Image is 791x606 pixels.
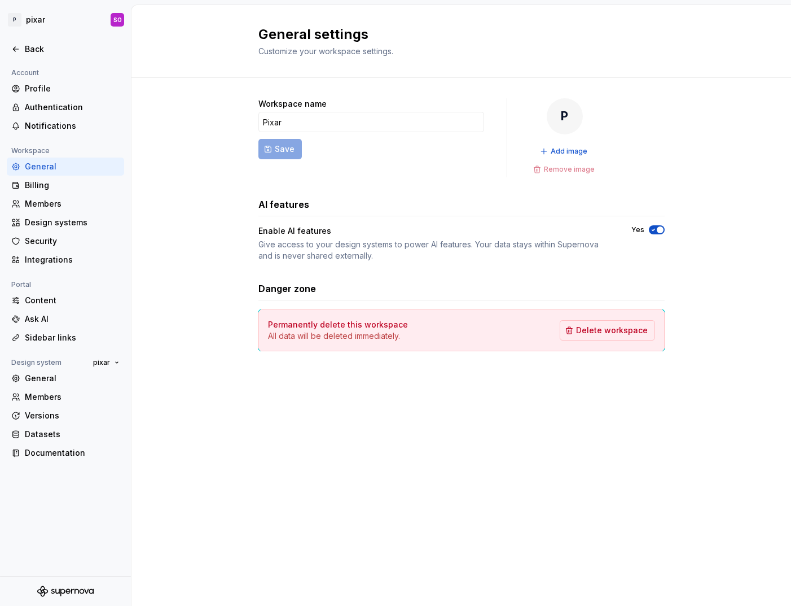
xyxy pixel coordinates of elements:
[113,15,122,24] div: SO
[631,225,644,234] label: Yes
[258,239,611,261] div: Give access to your design systems to power AI features. Your data stays within Supernova and is ...
[7,80,124,98] a: Profile
[25,410,120,421] div: Versions
[25,102,120,113] div: Authentication
[560,320,655,341] button: Delete workspace
[7,144,54,158] div: Workspace
[7,444,124,462] a: Documentation
[7,176,124,194] a: Billing
[7,407,124,425] a: Versions
[7,388,124,406] a: Members
[7,425,124,443] a: Datasets
[576,325,648,336] span: Delete workspace
[258,98,327,110] label: Workspace name
[2,7,129,32] button: PpixarSO
[7,356,66,369] div: Design system
[25,83,120,94] div: Profile
[268,330,408,342] p: All data will be deleted immediately.
[7,98,124,116] a: Authentication
[25,254,120,265] div: Integrations
[7,158,124,176] a: General
[25,295,120,306] div: Content
[93,358,110,367] span: pixar
[25,198,120,210] div: Members
[7,213,124,232] a: Design systems
[25,332,120,343] div: Sidebar links
[7,195,124,213] a: Members
[25,429,120,440] div: Datasets
[25,391,120,403] div: Members
[7,40,124,58] a: Back
[25,313,120,325] div: Ask AI
[7,278,36,291] div: Portal
[26,14,45,25] div: pixar
[25,43,120,55] div: Back
[7,310,124,328] a: Ask AI
[268,319,408,330] h4: Permanently delete this workspace
[258,25,651,43] h2: General settings
[7,66,43,80] div: Account
[25,180,120,191] div: Billing
[7,251,124,269] a: Integrations
[37,586,94,597] svg: Supernova Logo
[25,373,120,384] div: General
[7,232,124,250] a: Security
[25,447,120,459] div: Documentation
[25,236,120,247] div: Security
[258,46,393,56] span: Customize your workspace settings.
[25,161,120,172] div: General
[258,282,316,295] h3: Danger zone
[551,147,587,156] span: Add image
[258,198,309,211] h3: AI features
[8,13,21,27] div: P
[258,225,331,237] div: Enable AI features
[25,217,120,228] div: Design systems
[537,143,592,159] button: Add image
[7,369,124,387] a: General
[7,117,124,135] a: Notifications
[7,329,124,347] a: Sidebar links
[7,291,124,309] a: Content
[547,98,583,134] div: P
[25,120,120,132] div: Notifications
